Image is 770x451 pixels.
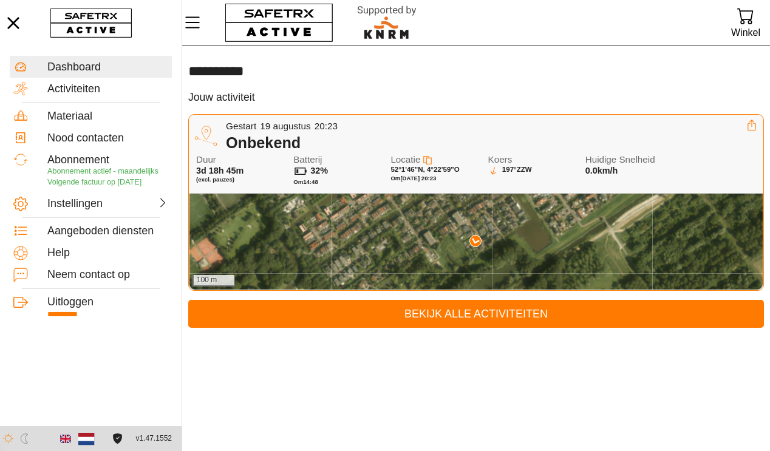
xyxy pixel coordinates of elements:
[47,296,168,309] div: Uitloggen
[502,166,517,176] span: 197°
[585,155,663,165] span: Huidige Snelheid
[47,246,168,260] div: Help
[517,166,532,176] span: ZZW
[55,429,76,449] button: Engels
[188,90,255,104] h5: Jouw activiteit
[3,433,13,444] img: ModeLight.svg
[585,166,663,176] span: 0.0km/h
[192,275,235,286] div: 100 m
[47,167,158,175] span: Abonnement actief - maandelijks
[390,166,459,173] span: 52°1'46"N, 4°22'59"O
[47,268,168,282] div: Neem contact op
[390,154,420,164] span: Locatie
[731,24,760,41] div: Winkel
[488,155,566,165] span: Koers
[47,110,168,123] div: Materiaal
[470,236,480,246] img: PathDirectionCurrent.svg
[13,81,28,96] img: Activities.svg
[136,432,172,445] span: v1.47.1552
[198,305,754,324] span: Bekijk alle activiteiten
[60,433,71,444] img: en.svg
[47,225,168,238] div: Aangeboden diensten
[13,246,28,260] img: Help.svg
[13,152,28,167] img: Subscription.svg
[192,122,220,150] img: TRIP.svg
[260,121,310,131] span: 19 augustus
[47,61,168,74] div: Dashboard
[226,134,746,152] div: Onbekend
[109,433,126,444] a: Licentieovereenkomst
[13,109,28,123] img: Equipment.svg
[196,166,244,175] span: 3d 18h 45m
[196,176,274,183] span: (excl. pauzes)
[76,429,97,449] button: Nederlands
[226,121,256,131] span: Gestart
[182,10,213,35] button: Menu
[343,3,431,42] img: RescueLogo.svg
[196,155,274,165] span: Duur
[47,178,141,186] span: Volgende factuur op [DATE]
[47,132,168,145] div: Nood contacten
[293,178,318,185] span: Om 14:48
[47,197,106,211] div: Instellingen
[47,154,168,167] div: Abonnement
[188,300,764,328] a: Bekijk alle activiteiten
[390,175,436,181] span: Om [DATE] 20:23
[19,433,30,444] img: ModeDark.svg
[78,430,95,447] img: nl.svg
[310,166,328,175] span: 32%
[293,155,371,165] span: Batterij
[315,121,338,131] span: 20:23
[13,268,28,282] img: ContactUs.svg
[129,429,179,449] button: v1.47.1552
[47,83,168,96] div: Activiteiten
